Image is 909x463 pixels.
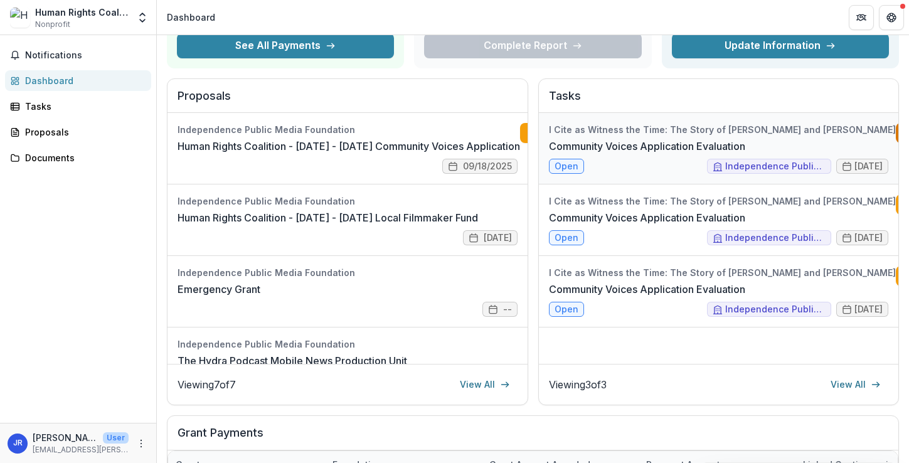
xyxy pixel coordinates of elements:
[5,45,151,65] button: Notifications
[10,8,30,28] img: Human Rights Coalition
[549,377,607,392] p: Viewing 3 of 3
[549,282,745,297] a: Community Voices Application Evaluation
[33,444,129,455] p: [EMAIL_ADDRESS][PERSON_NAME][DOMAIN_NAME]
[178,89,518,113] h2: Proposals
[823,375,888,395] a: View All
[35,19,70,30] span: Nonprofit
[177,33,394,58] button: See All Payments
[178,426,888,450] h2: Grant Payments
[5,70,151,91] a: Dashboard
[879,5,904,30] button: Get Help
[5,96,151,117] a: Tasks
[549,139,745,154] a: Community Voices Application Evaluation
[178,377,236,392] p: Viewing 7 of 7
[178,282,260,297] a: Emergency Grant
[5,122,151,142] a: Proposals
[25,100,141,113] div: Tasks
[25,151,141,164] div: Documents
[178,210,478,225] a: Human Rights Coalition - [DATE] - [DATE] Local Filmmaker Fund
[25,125,141,139] div: Proposals
[162,8,220,26] nav: breadcrumb
[33,431,98,444] p: [PERSON_NAME]
[35,6,129,19] div: Human Rights Coalition
[134,436,149,451] button: More
[25,50,146,61] span: Notifications
[849,5,874,30] button: Partners
[178,139,520,154] a: Human Rights Coalition - [DATE] - [DATE] Community Voices Application
[103,432,129,444] p: User
[13,439,23,447] div: Juliette Rando
[134,5,151,30] button: Open entity switcher
[167,11,215,24] div: Dashboard
[452,375,518,395] a: View All
[25,74,141,87] div: Dashboard
[549,210,745,225] a: Community Voices Application Evaluation
[672,33,889,58] a: Update Information
[5,147,151,168] a: Documents
[520,123,592,143] a: Complete
[178,353,407,368] a: The Hydra Podcast Mobile News Production Unit
[549,89,889,113] h2: Tasks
